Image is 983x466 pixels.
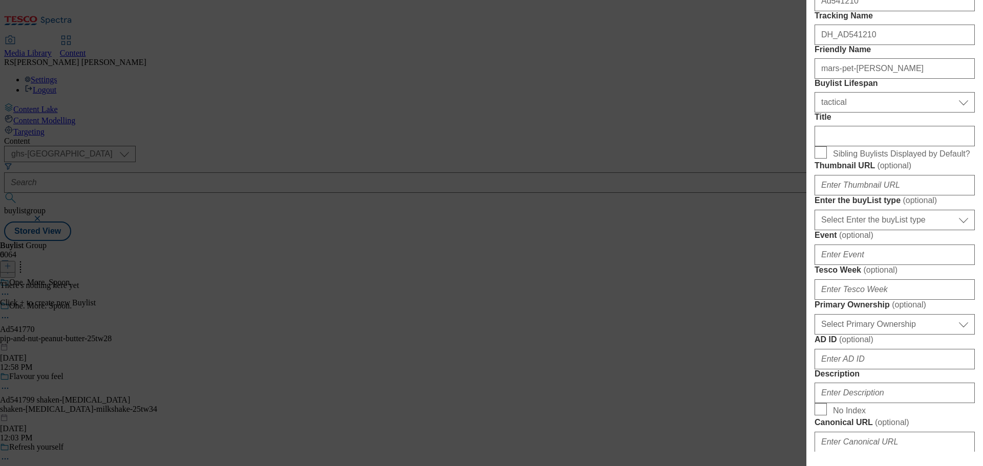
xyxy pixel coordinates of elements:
input: Enter Tesco Week [815,279,975,300]
input: Enter AD ID [815,349,975,369]
label: Canonical URL [815,417,975,428]
label: Tesco Week [815,265,975,275]
span: ( optional ) [892,300,926,309]
input: Enter Description [815,383,975,403]
span: No Index [833,406,866,415]
label: Event [815,230,975,240]
input: Enter Canonical URL [815,432,975,452]
input: Enter Title [815,126,975,146]
span: ( optional ) [877,161,911,170]
input: Enter Tracking Name [815,25,975,45]
span: ( optional ) [903,196,937,205]
label: Tracking Name [815,11,975,20]
label: AD ID [815,335,975,345]
span: ( optional ) [839,231,873,239]
label: Enter the buyList type [815,195,975,206]
label: Title [815,113,975,122]
span: ( optional ) [863,265,897,274]
input: Enter Event [815,245,975,265]
label: Friendly Name [815,45,975,54]
span: ( optional ) [875,418,909,427]
span: ( optional ) [839,335,873,344]
label: Primary Ownership [815,300,975,310]
label: Thumbnail URL [815,161,975,171]
label: Description [815,369,975,379]
label: Buylist Lifespan [815,79,975,88]
input: Enter Thumbnail URL [815,175,975,195]
input: Enter Friendly Name [815,58,975,79]
span: Sibling Buylists Displayed by Default? [833,149,970,159]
